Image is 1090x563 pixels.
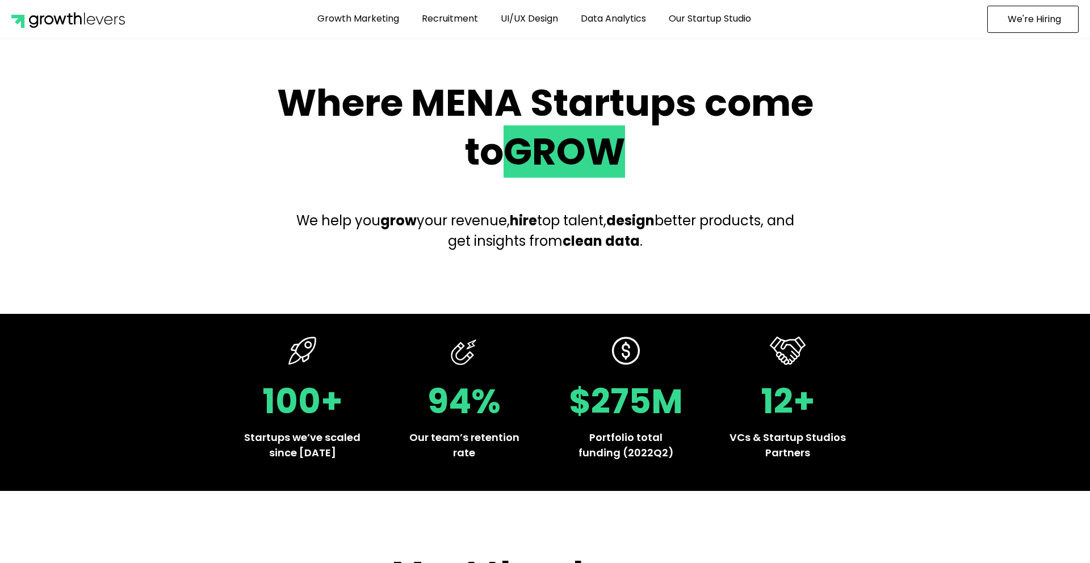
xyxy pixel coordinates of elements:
[510,211,537,230] b: hire
[492,6,567,32] a: UI/UX Design
[406,384,522,418] h2: 94%
[287,211,803,251] p: We help you your revenue, top talent, better products, and get insights from .
[730,430,846,460] p: VCs & Startup Studios Partners
[244,384,360,418] h2: 100+
[264,79,826,177] h2: Where MENA Startups come to
[563,232,640,250] b: clean data
[1008,15,1061,24] span: We're Hiring
[406,430,522,460] p: Our team’s retention rate
[572,6,655,32] a: Data Analytics
[413,6,487,32] a: Recruitment
[568,384,684,418] h2: $275M
[504,125,625,178] span: GROW
[568,430,684,460] p: Portfolio total funding (2022Q2)
[244,430,360,460] p: Startups we’ve scaled since [DATE]
[660,6,760,32] a: Our Startup Studio
[171,6,897,32] nav: Menu
[380,211,417,230] b: grow
[606,211,655,230] b: design
[987,6,1079,33] a: We're Hiring
[309,6,408,32] a: Growth Marketing
[730,384,846,418] h2: 12+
